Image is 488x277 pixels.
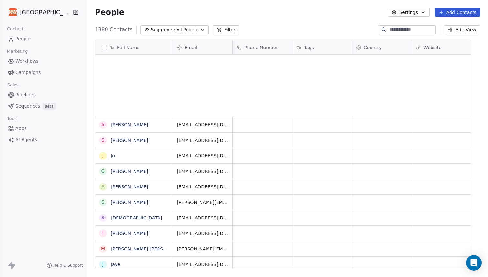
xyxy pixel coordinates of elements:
[177,199,229,206] span: [PERSON_NAME][EMAIL_ADDRESS][PERSON_NAME][DOMAIN_NAME]
[15,103,40,110] span: Sequences
[5,134,82,145] a: AI Agents
[111,122,148,127] a: [PERSON_NAME]
[185,44,197,51] span: Email
[95,40,173,54] div: Full Name
[53,263,83,268] span: Help & Support
[177,153,229,159] span: [EMAIL_ADDRESS][DOMAIN_NAME]
[102,261,104,268] div: J
[412,40,471,54] div: Website
[364,44,382,51] span: Country
[233,40,292,54] div: Phone Number
[177,168,229,175] span: [EMAIL_ADDRESS][DOMAIN_NAME]
[15,91,36,98] span: Pipelines
[177,184,229,190] span: [EMAIL_ADDRESS][DOMAIN_NAME]
[5,123,82,134] a: Apps
[292,40,352,54] div: Tags
[15,136,37,143] span: AI Agents
[4,24,28,34] span: Contacts
[304,44,314,51] span: Tags
[5,114,20,123] span: Tools
[173,40,232,54] div: Email
[177,137,229,144] span: [EMAIL_ADDRESS][DOMAIN_NAME]
[102,214,105,221] div: S
[102,121,105,128] div: S
[111,200,148,205] a: [PERSON_NAME]
[177,230,229,237] span: [EMAIL_ADDRESS][DOMAIN_NAME]
[466,255,482,271] div: Open Intercom Messenger
[4,47,31,56] span: Marketing
[102,137,105,144] div: S
[102,152,104,159] div: J
[111,246,187,251] a: [PERSON_NAME] [PERSON_NAME]
[177,122,229,128] span: [EMAIL_ADDRESS][DOMAIN_NAME]
[15,36,31,42] span: People
[15,125,27,132] span: Apps
[244,44,278,51] span: Phone Number
[101,183,105,190] div: A
[19,8,71,16] span: [GEOGRAPHIC_DATA]
[43,103,56,110] span: Beta
[117,44,140,51] span: Full Name
[101,168,105,175] div: G
[111,215,162,220] a: [DEMOGRAPHIC_DATA]
[102,230,104,237] div: I
[151,27,175,33] span: Segments:
[5,80,21,90] span: Sales
[111,169,148,174] a: [PERSON_NAME]
[5,34,82,44] a: People
[5,67,82,78] a: Campaigns
[111,231,148,236] a: [PERSON_NAME]
[5,90,82,100] a: Pipelines
[102,199,105,206] div: S
[8,7,69,18] button: [GEOGRAPHIC_DATA]
[5,101,82,112] a: SequencesBeta
[15,58,39,65] span: Workflows
[177,246,229,252] span: [PERSON_NAME][EMAIL_ADDRESS][PERSON_NAME][DOMAIN_NAME]
[95,7,124,17] span: People
[176,27,198,33] span: All People
[95,55,173,269] div: grid
[111,184,148,189] a: [PERSON_NAME]
[435,8,480,17] button: Add Contacts
[213,25,239,34] button: Filter
[111,138,148,143] a: [PERSON_NAME]
[111,262,120,267] a: Jaye
[5,56,82,67] a: Workflows
[9,8,17,16] img: melbourne-playback-logo-reversed%20med.jpg
[177,261,229,268] span: [EMAIL_ADDRESS][DOMAIN_NAME]
[423,44,442,51] span: Website
[111,153,115,158] a: Jo
[444,25,480,34] button: Edit View
[101,245,105,252] div: M
[177,215,229,221] span: [EMAIL_ADDRESS][DOMAIN_NAME]
[15,69,41,76] span: Campaigns
[352,40,412,54] div: Country
[95,26,132,34] span: 1380 Contacts
[388,8,429,17] button: Settings
[47,263,83,268] a: Help & Support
